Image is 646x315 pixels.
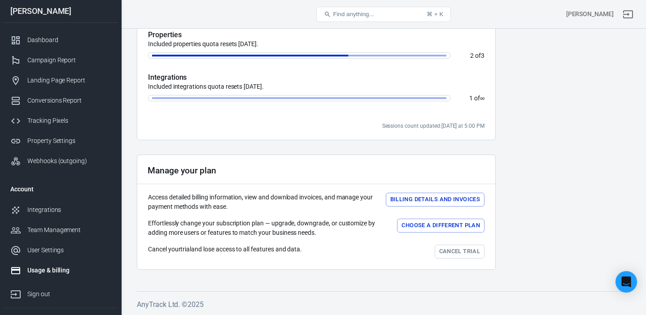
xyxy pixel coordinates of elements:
div: ⌘ + K [427,11,443,17]
a: Integrations [3,200,118,220]
a: Usage & billing [3,260,118,280]
span: ∞ [480,95,484,102]
div: User Settings [27,246,111,255]
a: Property Settings [3,131,118,151]
p: Effortlessly change your subscription plan — upgrade, downgrade, or customize by adding more user... [148,219,390,237]
p: of [458,52,484,59]
p: Included properties quota resets [DATE]. [148,39,484,49]
div: Team Management [27,225,111,235]
button: Find anything...⌘ + K [316,7,451,22]
div: Landing Page Report [27,76,111,85]
h2: Manage your plan [148,166,216,175]
button: Choose a different plan [397,219,484,233]
div: Sign out [27,289,111,299]
div: Account id: 8FRlh6qJ [566,9,614,19]
a: Campaign Report [3,50,118,70]
a: Sign out [3,280,118,304]
span: 3 [481,52,484,59]
div: Webhooks (outgoing) [27,156,111,166]
div: [PERSON_NAME] [3,7,118,15]
span: Find anything... [333,11,374,17]
a: Landing Page Report [3,70,118,91]
h6: AnyTrack Ltd. © 2025 [137,299,630,310]
h5: Integrations [148,73,484,82]
a: Sign out [617,4,639,25]
p: Included integrations quota resets [DATE]. [148,82,484,91]
span: 1 [469,95,473,102]
div: Campaign Report [27,56,111,65]
div: Usage & billing [27,266,111,275]
a: Team Management [3,220,118,240]
p: of [458,95,484,101]
div: Dashboard [27,35,111,45]
a: Dashboard [3,30,118,50]
span: Sessions count updated: [382,123,484,129]
a: Cancel trial [435,245,484,259]
div: Integrations [27,205,111,215]
div: Open Intercom Messenger [615,271,637,293]
button: Billing details and Invoices [386,193,484,207]
div: Property Settings [27,136,111,146]
a: Tracking Pixels [3,111,118,131]
div: Tracking Pixels [27,116,111,125]
a: User Settings [3,240,118,260]
p: Cancel your trial and lose access to all features and data. [148,245,302,254]
div: Conversions Report [27,96,111,105]
a: Conversions Report [3,91,118,111]
p: Access detailed billing information, view and download invoices, and manage your payment methods ... [148,193,379,211]
li: Account [3,178,118,200]
span: 2 [470,52,474,59]
h5: Properties [148,30,484,39]
time: 2025-09-23T17:00:00+02:00 [441,123,484,129]
a: Webhooks (outgoing) [3,151,118,171]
